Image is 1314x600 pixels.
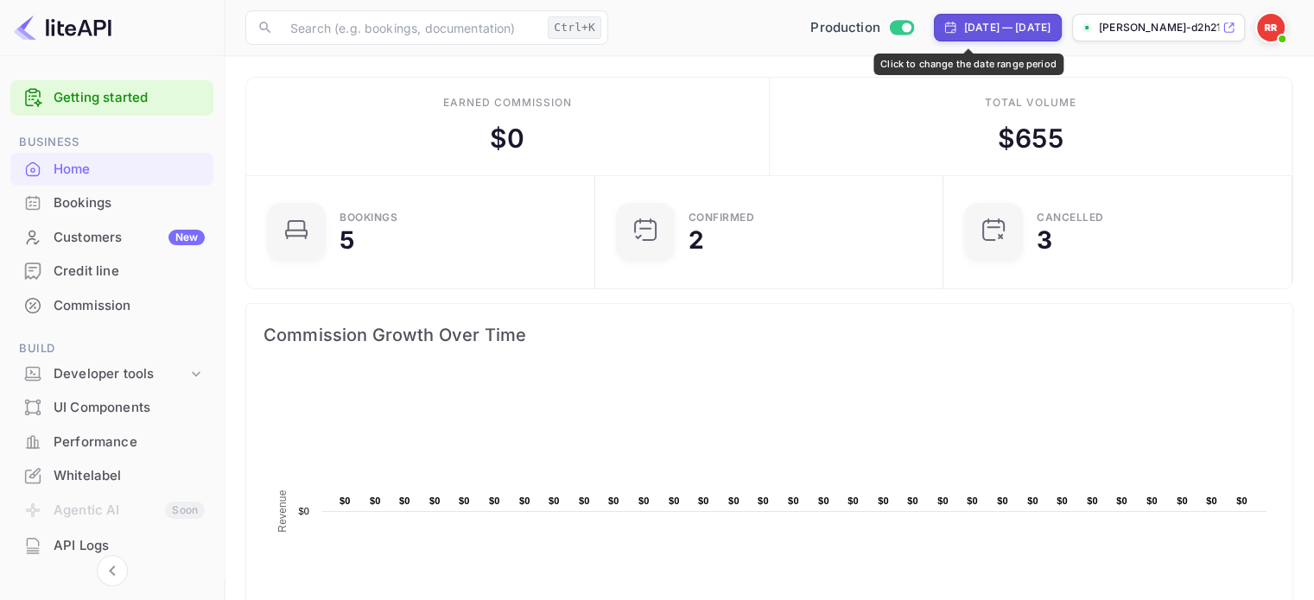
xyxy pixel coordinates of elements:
div: API Logs [10,529,213,563]
text: $0 [967,496,978,506]
div: Developer tools [54,364,187,384]
div: Total volume [984,95,1076,111]
text: $0 [847,496,859,506]
text: $0 [1236,496,1247,506]
div: Getting started [10,80,213,116]
div: Bookings [10,186,213,220]
div: Home [54,160,205,180]
a: Home [10,153,213,185]
a: API Logs [10,529,213,561]
a: Bookings [10,186,213,218]
text: $0 [1206,496,1217,506]
a: UI Components [10,391,213,423]
text: $0 [399,496,410,506]
div: UI Components [10,391,213,425]
text: Revenue [276,489,289,532]
text: $0 [698,496,709,506]
div: Switch to Sandbox mode [803,18,920,38]
text: $0 [1057,496,1068,506]
div: Confirmed [689,212,755,223]
a: CustomersNew [10,221,213,253]
div: Ctrl+K [548,16,601,39]
div: CANCELLED [1037,212,1104,223]
div: UI Components [54,398,205,418]
div: Whitelabel [54,466,205,486]
text: $0 [1177,496,1188,506]
text: $0 [997,496,1008,506]
text: $0 [728,496,740,506]
div: Customers [54,228,205,248]
div: CustomersNew [10,221,213,255]
div: Commission [54,296,205,316]
text: $0 [1087,496,1098,506]
span: Build [10,339,213,358]
text: $0 [1116,496,1127,506]
text: $0 [579,496,590,506]
div: $ 0 [490,119,524,158]
div: Performance [54,433,205,452]
div: Earned commission [443,95,571,111]
div: Whitelabel [10,459,213,493]
span: Production [810,18,880,38]
span: Commission Growth Over Time [263,321,1275,349]
text: $0 [818,496,829,506]
div: Bookings [340,212,397,223]
text: $0 [489,496,500,506]
a: Credit line [10,255,213,287]
a: Commission [10,289,213,321]
text: $0 [638,496,650,506]
text: $0 [519,496,530,506]
div: Performance [10,426,213,459]
text: $0 [937,496,949,506]
div: Credit line [10,255,213,288]
text: $0 [669,496,680,506]
div: Click to change the date range period [934,14,1062,41]
text: $0 [340,496,351,506]
span: Business [10,133,213,152]
text: $0 [907,496,918,506]
div: Click to change the date range period [873,54,1063,75]
a: Performance [10,426,213,458]
img: LiteAPI logo [14,14,111,41]
p: [PERSON_NAME]-d2h21.nuit... [1099,20,1219,35]
div: [DATE] — [DATE] [964,20,1051,35]
div: Developer tools [10,359,213,389]
text: $0 [758,496,769,506]
div: 5 [340,228,354,252]
div: API Logs [54,536,205,556]
div: Credit line [54,262,205,281]
a: Whitelabel [10,459,213,491]
div: 3 [1037,228,1052,252]
text: $0 [459,496,470,506]
input: Search (e.g. bookings, documentation) [280,10,541,45]
div: Commission [10,289,213,323]
div: New [168,230,205,245]
text: $0 [370,496,381,506]
text: $0 [608,496,619,506]
text: $0 [1146,496,1158,506]
text: $0 [788,496,799,506]
div: Bookings [54,193,205,213]
button: Collapse navigation [97,555,128,586]
a: Getting started [54,88,205,108]
text: $0 [1027,496,1038,506]
text: $0 [878,496,889,506]
div: 2 [689,228,704,252]
div: $ 655 [998,119,1063,158]
img: Ron Ramanan [1257,14,1285,41]
text: $0 [429,496,441,506]
text: $0 [549,496,560,506]
div: Home [10,153,213,186]
text: $0 [298,506,309,516]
